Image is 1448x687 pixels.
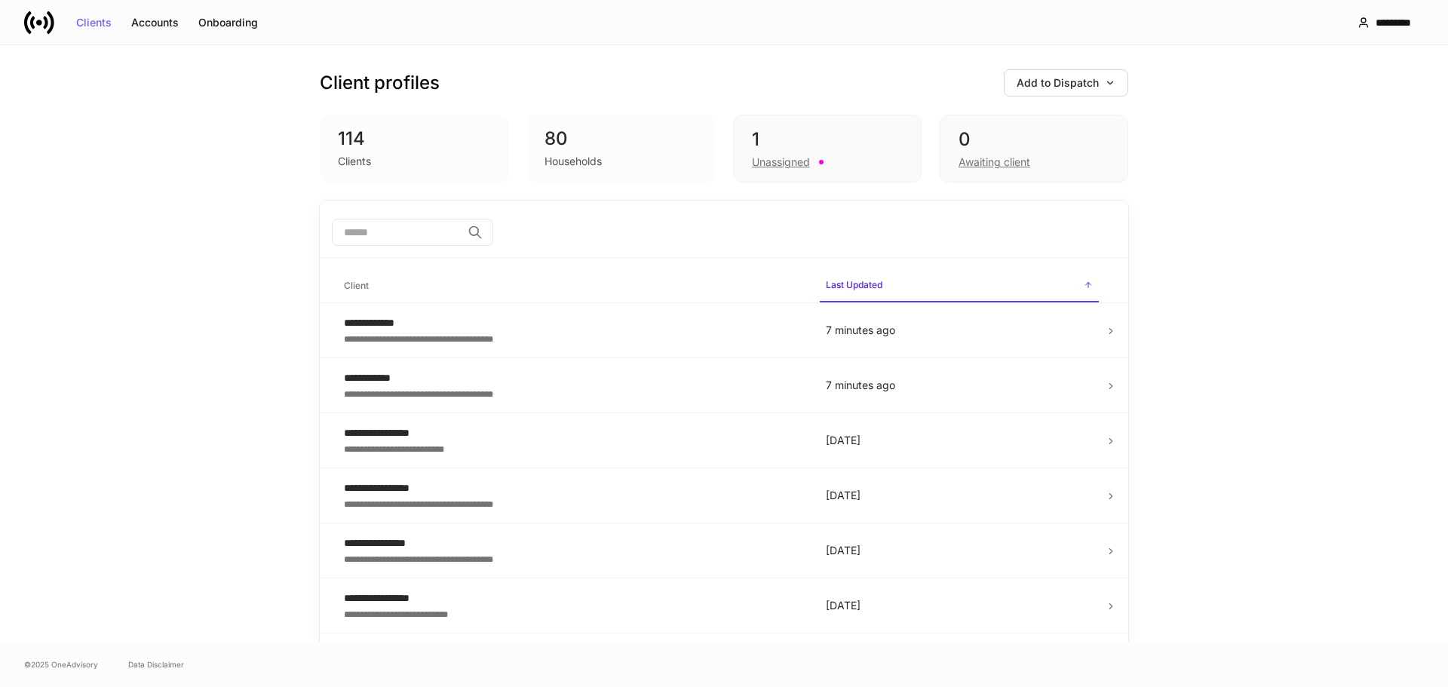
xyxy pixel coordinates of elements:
[320,71,440,95] h3: Client profiles
[820,270,1099,302] span: Last Updated
[545,154,602,169] div: Households
[959,127,1109,152] div: 0
[198,17,258,28] div: Onboarding
[826,598,1093,613] p: [DATE]
[826,278,882,292] h6: Last Updated
[752,127,903,152] div: 1
[24,658,98,670] span: © 2025 OneAdvisory
[733,115,922,182] div: 1Unassigned
[338,154,371,169] div: Clients
[338,127,490,151] div: 114
[826,543,1093,558] p: [DATE]
[545,127,697,151] div: 80
[826,323,1093,338] p: 7 minutes ago
[121,11,189,35] button: Accounts
[826,488,1093,503] p: [DATE]
[1004,69,1128,97] button: Add to Dispatch
[940,115,1128,182] div: 0Awaiting client
[826,378,1093,393] p: 7 minutes ago
[959,155,1030,170] div: Awaiting client
[826,433,1093,448] p: [DATE]
[66,11,121,35] button: Clients
[752,155,810,170] div: Unassigned
[128,658,184,670] a: Data Disclaimer
[131,17,179,28] div: Accounts
[76,17,112,28] div: Clients
[344,278,369,293] h6: Client
[1017,78,1115,88] div: Add to Dispatch
[338,271,808,302] span: Client
[189,11,268,35] button: Onboarding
